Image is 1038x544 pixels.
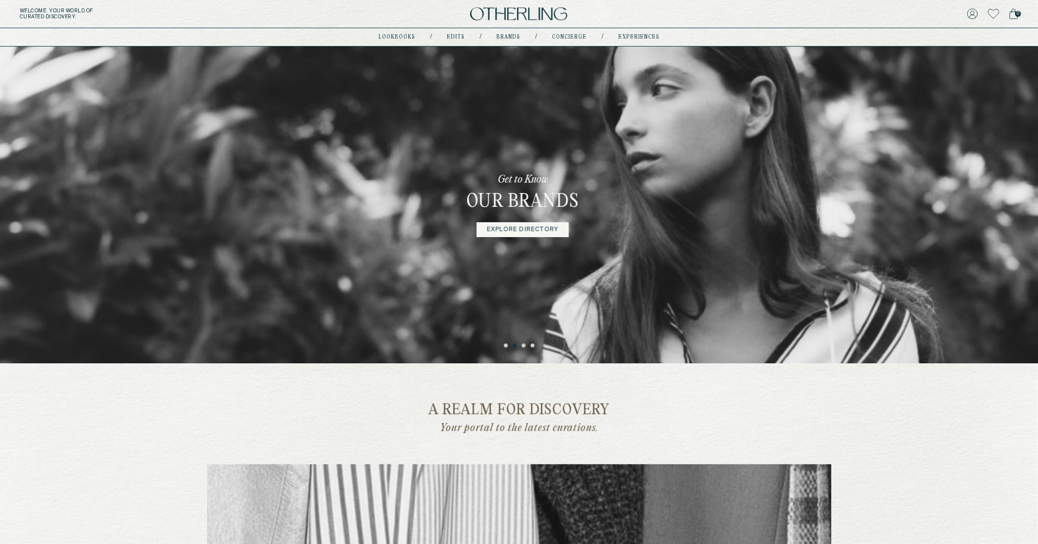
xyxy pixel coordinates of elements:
div: / [480,33,482,41]
h5: Welcome . Your world of curated discovery. [20,8,319,20]
a: 0 [1009,7,1018,21]
p: Your portal to the latest curations. [388,422,651,435]
button: 4 [531,344,536,348]
a: lookbooks [379,35,415,40]
div: / [601,33,603,41]
button: 3 [522,344,527,348]
a: Explore Directory [477,222,569,237]
div: / [535,33,537,41]
button: 2 [513,344,518,348]
div: / [430,33,432,41]
a: Brands [496,35,520,40]
img: logo [470,7,567,21]
span: 0 [1015,11,1021,17]
a: experiences [618,35,659,40]
h3: Our Brands [467,191,579,214]
a: concierge [552,35,587,40]
p: Get to Know [498,173,548,187]
a: Edits [447,35,465,40]
h2: a realm for discovery [215,403,823,418]
button: 1 [504,344,509,348]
